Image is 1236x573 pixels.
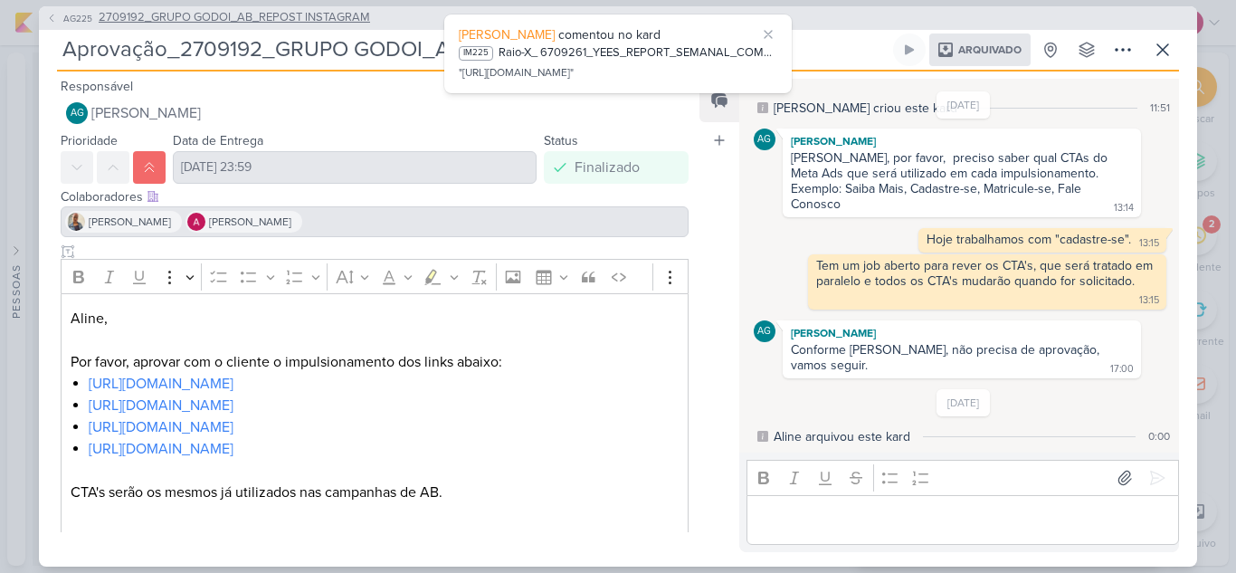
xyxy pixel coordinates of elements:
p: AG [71,109,84,119]
div: Aline Gimenez Graciano [754,320,775,342]
span: [PERSON_NAME] [89,214,171,230]
div: Ligar relógio [902,43,917,57]
div: Exemplo: Saiba Mais, Cadastre-se, Matricule-se, Fale Conosco [791,181,1085,212]
div: [PERSON_NAME] [786,132,1137,150]
label: Prioridade [61,133,118,148]
button: AG [PERSON_NAME] [61,97,689,129]
label: Responsável [61,79,133,94]
div: Raio-X_ 6709261_YEES_REPORT_SEMANAL_COMERCIAL_30.09 [499,44,777,62]
img: Alessandra Gomes [187,213,205,231]
div: Tem um job aberto para rever os CTA's, que será tratado em paralelo e todos os CTA's mudarão quan... [816,258,1156,289]
div: [PERSON_NAME] [786,324,1137,342]
span: comentou no kard [558,27,661,43]
div: Colaboradores [61,187,689,206]
p: Por favor, aprovar com o cliente o impulsionamento dos links abaixo: [71,351,679,373]
div: Conforme [PERSON_NAME], não precisa de aprovação, vamos seguir. [791,342,1103,373]
div: 0:00 [1148,428,1170,444]
a: [URL][DOMAIN_NAME] [89,396,233,415]
div: 17:00 [1110,362,1134,377]
label: Status [544,133,578,148]
span: [PERSON_NAME] [209,214,291,230]
div: Editor toolbar [61,259,689,294]
div: Arquivado [929,33,1031,66]
div: Aline Gimenez Graciano [754,129,775,150]
div: Aline arquivou este kard [774,427,910,446]
div: Hoje trabalhamos com "cadastre-se". [927,232,1131,247]
div: Finalizado [575,157,640,178]
div: IM225 [459,46,493,61]
p: Aline, [71,308,679,329]
a: [URL][DOMAIN_NAME] [89,375,233,393]
div: [PERSON_NAME], por favor, preciso saber qual CTAs do Meta Ads que será utilizado em cada impulsio... [791,150,1133,181]
div: 13:14 [1114,201,1134,215]
div: Aline Gimenez Graciano [66,102,88,124]
div: Editor toolbar [746,460,1179,495]
div: 13:15 [1139,293,1159,308]
button: Finalizado [544,151,689,184]
img: Iara Santos [67,213,85,231]
p: CTA's serão os mesmos já utilizados nas campanhas de AB. [71,482,679,503]
input: Kard Sem Título [57,33,889,66]
p: AG [757,135,771,145]
span: Arquivado [958,44,1022,55]
div: "[URL][DOMAIN_NAME]" [459,64,777,82]
label: Data de Entrega [173,133,263,148]
span: [PERSON_NAME] [459,27,555,43]
p: AG [757,327,771,337]
div: 11:51 [1150,100,1170,116]
div: 13:15 [1139,236,1159,251]
input: Select a date [173,151,537,184]
a: [URL][DOMAIN_NAME] [89,440,233,458]
div: Editor editing area: main [746,495,1179,545]
div: [PERSON_NAME] criou este kard [774,99,957,118]
span: [PERSON_NAME] [91,102,201,124]
a: [URL][DOMAIN_NAME] [89,418,233,436]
